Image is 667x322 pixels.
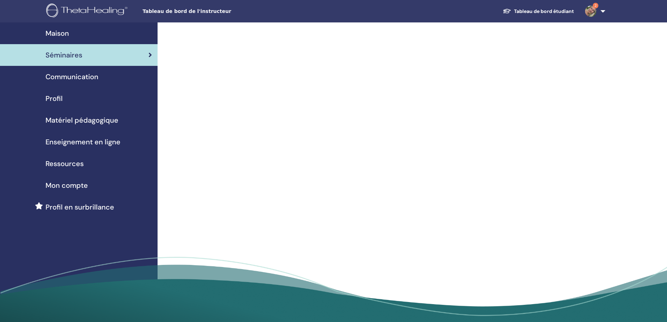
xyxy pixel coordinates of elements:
[593,3,598,8] span: 2
[497,5,579,18] a: Tableau de bord étudiant
[46,115,118,125] span: Matériel pédagogique
[143,8,248,15] span: Tableau de bord de l'instructeur
[46,93,63,104] span: Profil
[46,28,69,39] span: Maison
[503,8,511,14] img: graduation-cap-white.svg
[46,50,82,60] span: Séminaires
[46,180,88,191] span: Mon compte
[46,71,98,82] span: Communication
[46,158,84,169] span: Ressources
[46,202,114,212] span: Profil en surbrillance
[46,4,130,19] img: logo.png
[585,6,596,17] img: default.jpg
[46,137,120,147] span: Enseignement en ligne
